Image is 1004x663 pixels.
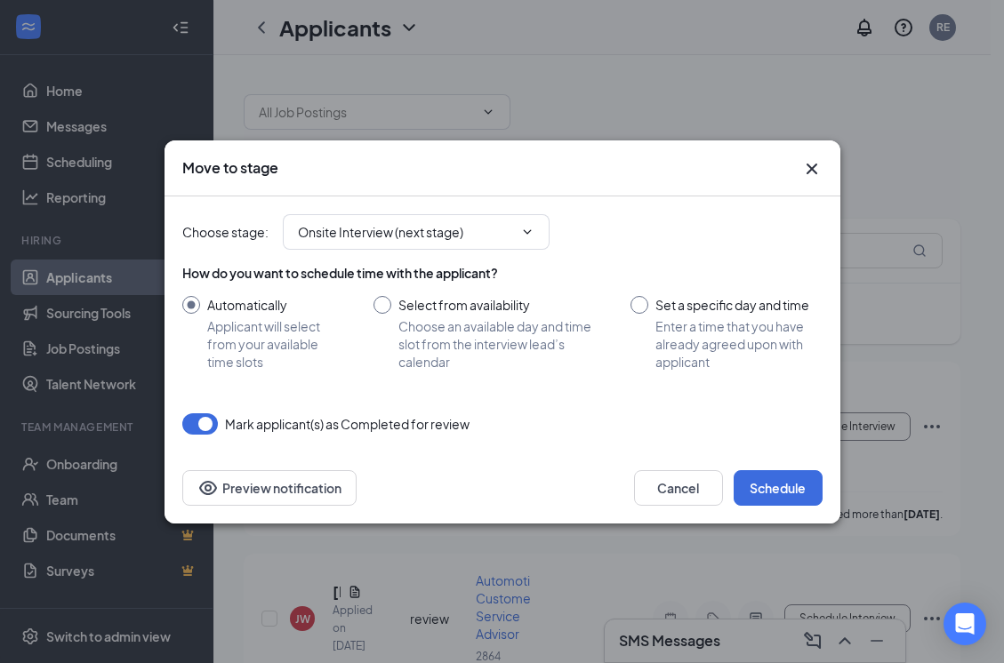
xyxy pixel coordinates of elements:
[182,264,823,282] div: How do you want to schedule time with the applicant?
[634,470,723,506] button: Cancel
[182,158,278,178] h3: Move to stage
[182,470,357,506] button: Preview notificationEye
[801,158,823,180] button: Close
[182,222,269,242] span: Choose stage :
[801,158,823,180] svg: Cross
[197,477,219,499] svg: Eye
[520,225,534,239] svg: ChevronDown
[734,470,823,506] button: Schedule
[944,603,986,645] div: Open Intercom Messenger
[225,413,470,435] span: Mark applicant(s) as Completed for review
